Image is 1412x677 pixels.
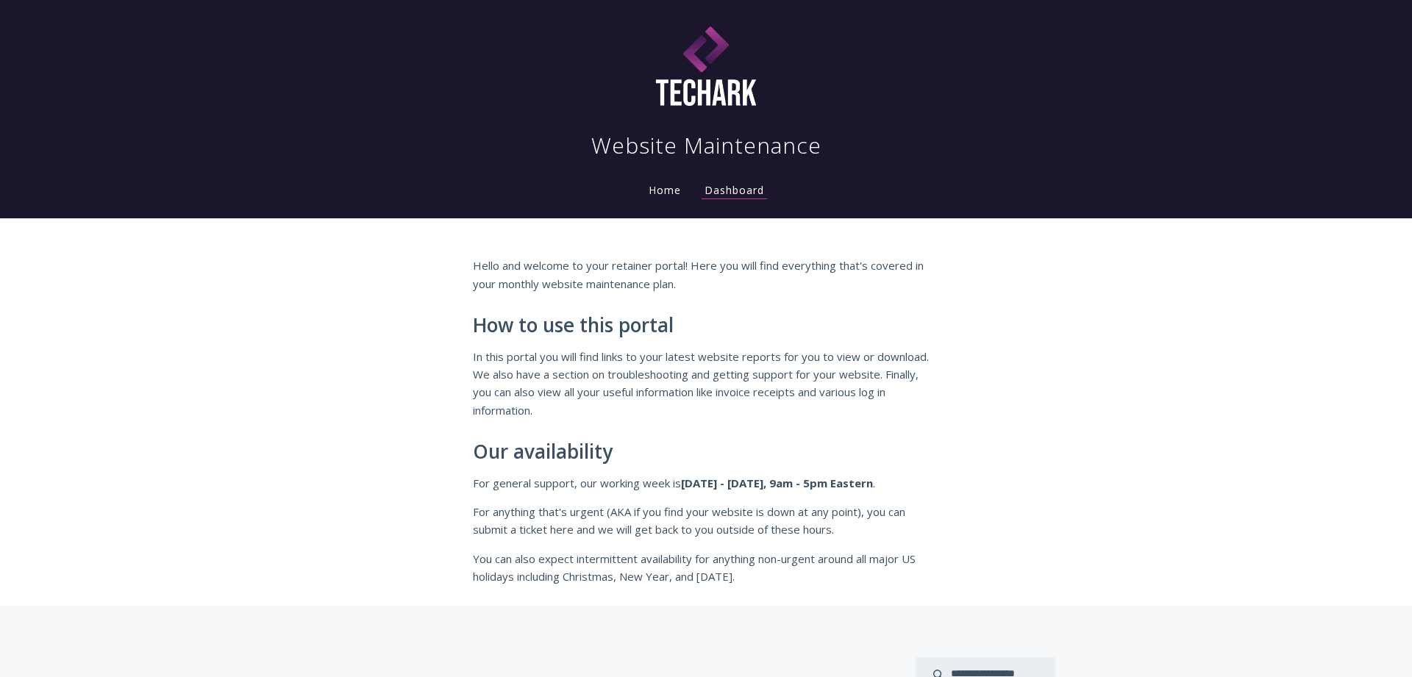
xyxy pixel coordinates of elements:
p: In this portal you will find links to your latest website reports for you to view or download. We... [473,348,939,420]
a: Home [646,183,684,197]
p: Hello and welcome to your retainer portal! Here you will find everything that's covered in your m... [473,257,939,293]
strong: [DATE] - [DATE], 9am - 5pm Eastern [681,476,873,490]
h2: Our availability [473,441,939,463]
h1: Website Maintenance [591,131,821,160]
h2: How to use this portal [473,315,939,337]
p: For anything that's urgent (AKA if you find your website is down at any point), you can submit a ... [473,503,939,539]
p: For general support, our working week is . [473,474,939,492]
p: You can also expect intermittent availability for anything non-urgent around all major US holiday... [473,550,939,586]
a: Dashboard [702,183,767,199]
